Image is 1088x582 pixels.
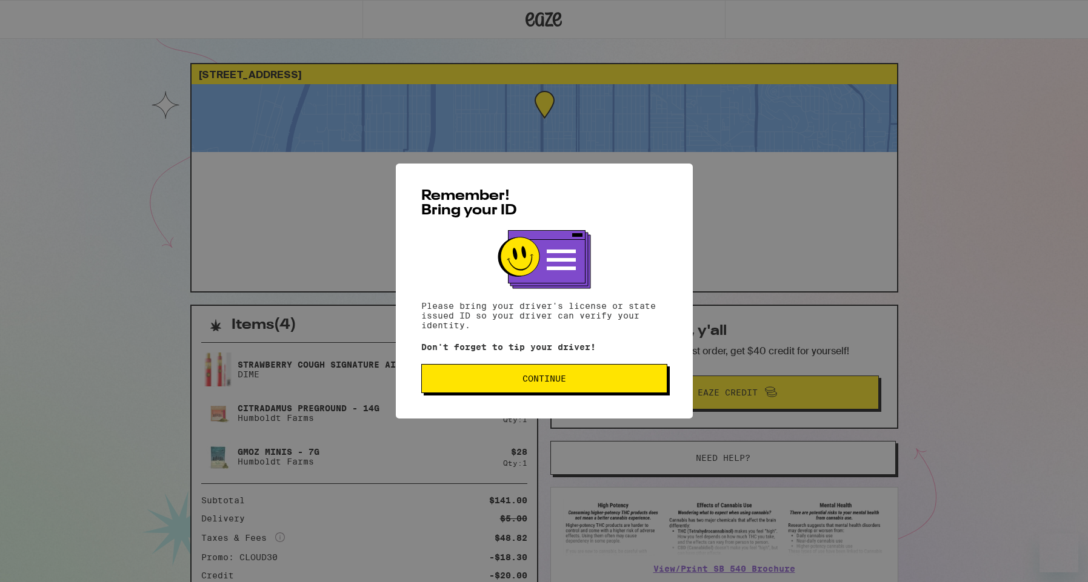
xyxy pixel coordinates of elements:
[1040,534,1078,572] iframe: Button to launch messaging window
[421,364,667,393] button: Continue
[421,342,667,352] p: Don't forget to tip your driver!
[522,374,566,383] span: Continue
[421,189,517,218] span: Remember! Bring your ID
[421,301,667,330] p: Please bring your driver's license or state issued ID so your driver can verify your identity.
